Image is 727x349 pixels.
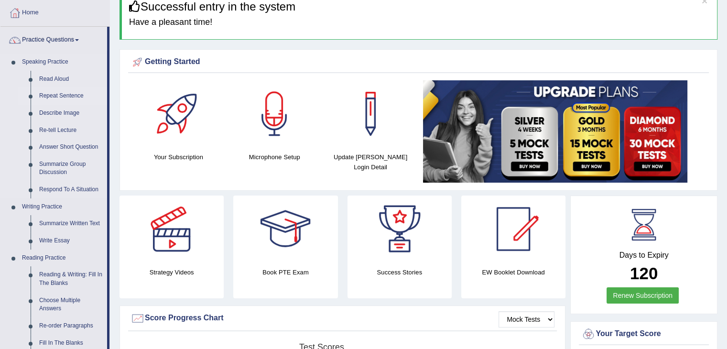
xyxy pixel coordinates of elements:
[18,54,107,71] a: Speaking Practice
[630,264,658,283] b: 120
[119,267,224,277] h4: Strategy Videos
[35,266,107,292] a: Reading & Writing: Fill In The Blanks
[35,317,107,335] a: Re-order Paragraphs
[35,87,107,105] a: Repeat Sentence
[35,232,107,250] a: Write Essay
[135,152,222,162] h4: Your Subscription
[35,292,107,317] a: Choose Multiple Answers
[423,80,687,183] img: small5.jpg
[327,152,414,172] h4: Update [PERSON_NAME] Login Detail
[35,181,107,198] a: Respond To A Situation
[607,287,679,304] a: Renew Subscription
[35,71,107,88] a: Read Aloud
[347,267,452,277] h4: Success Stories
[0,27,107,51] a: Practice Questions
[129,0,710,13] h3: Successful entry in the system
[581,251,706,260] h4: Days to Expiry
[233,267,337,277] h4: Book PTE Exam
[130,55,706,69] div: Getting Started
[35,215,107,232] a: Summarize Written Text
[35,156,107,181] a: Summarize Group Discussion
[35,105,107,122] a: Describe Image
[35,139,107,156] a: Answer Short Question
[35,122,107,139] a: Re-tell Lecture
[581,327,706,341] div: Your Target Score
[461,267,565,277] h4: EW Booklet Download
[18,198,107,216] a: Writing Practice
[130,311,554,326] div: Score Progress Chart
[231,152,318,162] h4: Microphone Setup
[18,250,107,267] a: Reading Practice
[129,18,710,27] h4: Have a pleasant time!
